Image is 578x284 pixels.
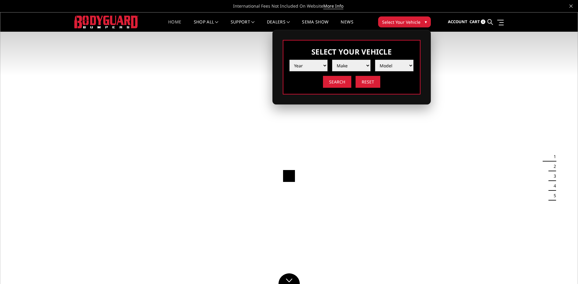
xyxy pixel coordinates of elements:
[550,171,556,181] button: 3 of 5
[289,47,414,57] h3: Select Your Vehicle
[470,14,485,30] a: Cart 0
[550,191,556,201] button: 5 of 5
[323,76,351,88] input: Search
[278,273,300,284] a: Click to Down
[550,152,556,162] button: 1 of 5
[332,60,371,71] select: Please select the value from list.
[550,162,556,171] button: 2 of 5
[267,20,290,32] a: Dealers
[382,19,420,25] span: Select Your Vehicle
[550,181,556,191] button: 4 of 5
[470,19,480,24] span: Cart
[481,20,485,24] span: 0
[425,19,427,25] span: ▾
[378,16,431,27] button: Select Your Vehicle
[168,20,181,32] a: Home
[289,60,328,71] select: Please select the value from list.
[323,3,343,9] a: More Info
[302,20,328,32] a: SEMA Show
[231,20,255,32] a: Support
[341,20,353,32] a: News
[194,20,218,32] a: shop all
[448,19,467,24] span: Account
[74,16,138,28] img: BODYGUARD BUMPERS
[356,76,380,88] input: Reset
[448,14,467,30] a: Account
